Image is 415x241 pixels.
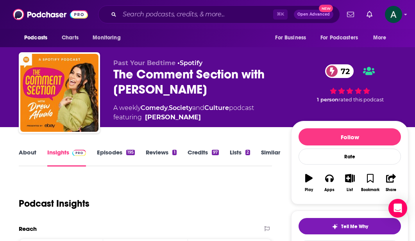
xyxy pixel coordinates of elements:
[141,104,168,112] a: Comedy
[146,149,176,167] a: Reviews1
[324,188,335,192] div: Apps
[333,64,354,78] span: 72
[340,169,360,197] button: List
[299,149,401,165] div: Rate
[386,188,396,192] div: Share
[294,10,333,19] button: Open AdvancedNew
[360,169,381,197] button: Bookmark
[19,30,57,45] button: open menu
[19,198,89,209] h1: Podcast Insights
[172,150,176,155] div: 1
[126,150,135,155] div: 195
[368,30,396,45] button: open menu
[344,8,357,21] a: Show notifications dropdown
[261,149,280,167] a: Similar
[113,103,254,122] div: A weekly podcast
[19,225,37,232] h2: Reach
[13,7,88,22] img: Podchaser - Follow, Share and Rate Podcasts
[192,104,204,112] span: and
[297,12,330,16] span: Open Advanced
[273,9,288,19] span: ⌘ K
[120,8,273,21] input: Search podcasts, credits, & more...
[275,32,306,43] span: For Business
[72,150,86,156] img: Podchaser Pro
[93,32,120,43] span: Monitoring
[245,150,250,155] div: 2
[388,199,407,218] div: Open Intercom Messenger
[47,149,86,167] a: InsightsPodchaser Pro
[97,149,135,167] a: Episodes195
[361,188,379,192] div: Bookmark
[338,97,384,103] span: rated this podcast
[373,32,386,43] span: More
[299,169,319,197] button: Play
[20,54,98,132] img: The Comment Section with Drew Afualo
[319,169,340,197] button: Apps
[24,32,47,43] span: Podcasts
[113,59,175,67] span: Past Your Bedtime
[319,5,333,12] span: New
[317,97,338,103] span: 1 person
[305,188,313,192] div: Play
[315,30,369,45] button: open menu
[145,113,201,122] a: Drew Afualo
[270,30,316,45] button: open menu
[188,149,219,167] a: Credits97
[62,32,79,43] span: Charts
[385,6,402,23] img: User Profile
[385,6,402,23] button: Show profile menu
[381,169,401,197] button: Share
[291,59,408,108] div: 72 1 personrated this podcast
[57,30,83,45] a: Charts
[87,30,131,45] button: open menu
[320,32,358,43] span: For Podcasters
[169,104,192,112] a: Society
[363,8,376,21] a: Show notifications dropdown
[168,104,169,112] span: ,
[204,104,229,112] a: Culture
[113,113,254,122] span: featuring
[332,223,338,230] img: tell me why sparkle
[212,150,219,155] div: 97
[177,59,202,67] span: •
[299,218,401,234] button: tell me why sparkleTell Me Why
[347,188,353,192] div: List
[325,64,354,78] a: 72
[341,223,368,230] span: Tell Me Why
[230,149,250,167] a: Lists2
[98,5,340,23] div: Search podcasts, credits, & more...
[180,59,202,67] a: Spotify
[19,149,36,167] a: About
[385,6,402,23] span: Logged in as ashley88139
[299,128,401,145] button: Follow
